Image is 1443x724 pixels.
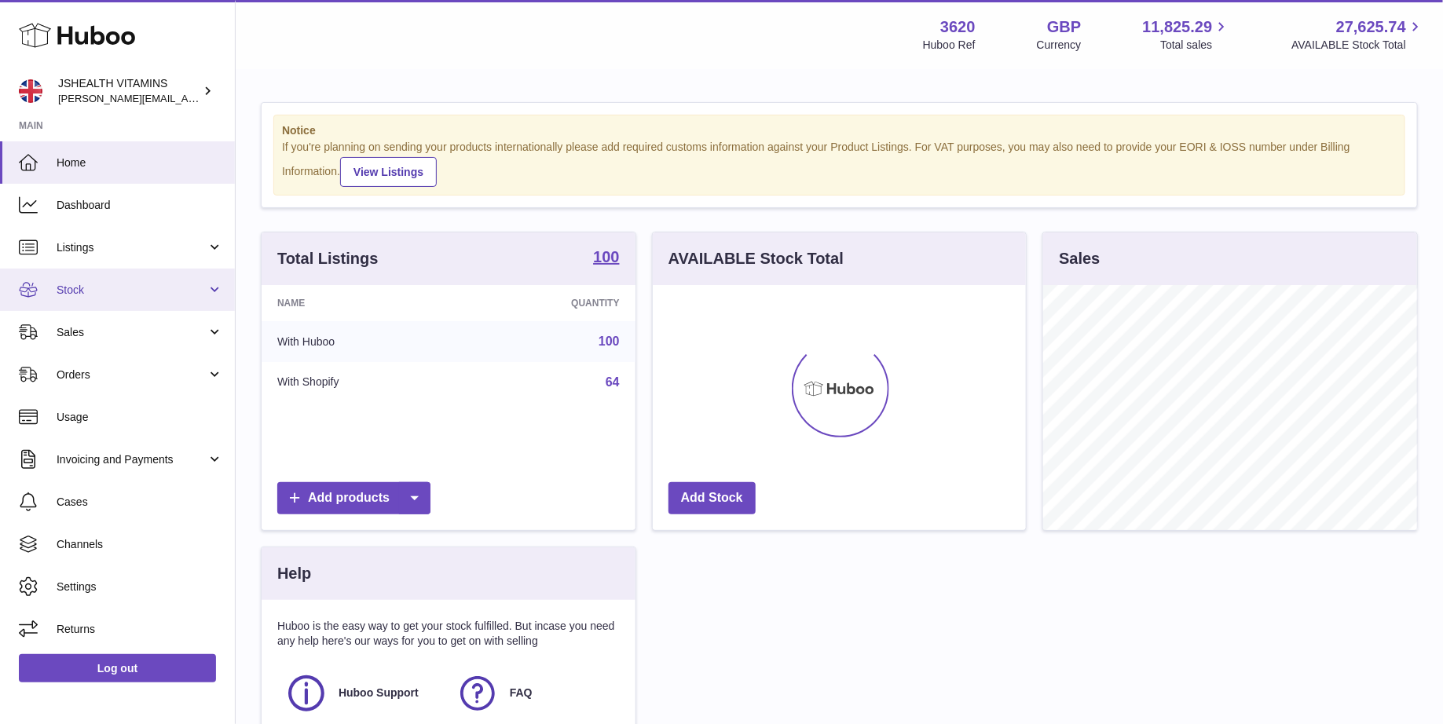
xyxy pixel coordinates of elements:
div: Currency [1037,38,1082,53]
a: 27,625.74 AVAILABLE Stock Total [1291,16,1424,53]
h3: Total Listings [277,248,379,269]
span: Home [57,155,223,170]
span: Channels [57,537,223,552]
span: Listings [57,240,207,255]
span: Returns [57,622,223,637]
a: 64 [606,375,620,389]
a: 11,825.29 Total sales [1142,16,1230,53]
a: Log out [19,654,216,682]
span: Dashboard [57,198,223,213]
span: 27,625.74 [1336,16,1406,38]
div: JSHEALTH VITAMINS [58,76,200,106]
td: With Shopify [262,362,463,403]
div: If you're planning on sending your products internationally please add required customs informati... [282,140,1397,187]
strong: 3620 [940,16,976,38]
span: 11,825.29 [1142,16,1212,38]
a: 100 [593,249,619,268]
h3: AVAILABLE Stock Total [668,248,844,269]
a: 100 [599,335,620,348]
a: View Listings [340,157,437,187]
span: Usage [57,410,223,425]
a: Add products [277,482,430,514]
h3: Help [277,563,311,584]
img: francesca@jshealthvitamins.com [19,79,42,103]
td: With Huboo [262,321,463,362]
a: Huboo Support [285,672,441,715]
p: Huboo is the easy way to get your stock fulfilled. But incase you need any help here's our ways f... [277,619,620,649]
th: Quantity [463,285,635,321]
span: Orders [57,367,207,382]
h3: Sales [1059,248,1100,269]
span: Sales [57,325,207,340]
span: Stock [57,283,207,298]
div: Huboo Ref [923,38,976,53]
a: FAQ [456,672,612,715]
span: Cases [57,495,223,510]
span: [PERSON_NAME][EMAIL_ADDRESS][DOMAIN_NAME] [58,92,315,104]
span: Total sales [1160,38,1230,53]
span: AVAILABLE Stock Total [1291,38,1424,53]
strong: GBP [1047,16,1081,38]
th: Name [262,285,463,321]
span: FAQ [510,686,533,700]
span: Settings [57,580,223,594]
a: Add Stock [668,482,756,514]
span: Huboo Support [339,686,419,700]
span: Invoicing and Payments [57,452,207,467]
strong: Notice [282,123,1397,138]
strong: 100 [593,249,619,265]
